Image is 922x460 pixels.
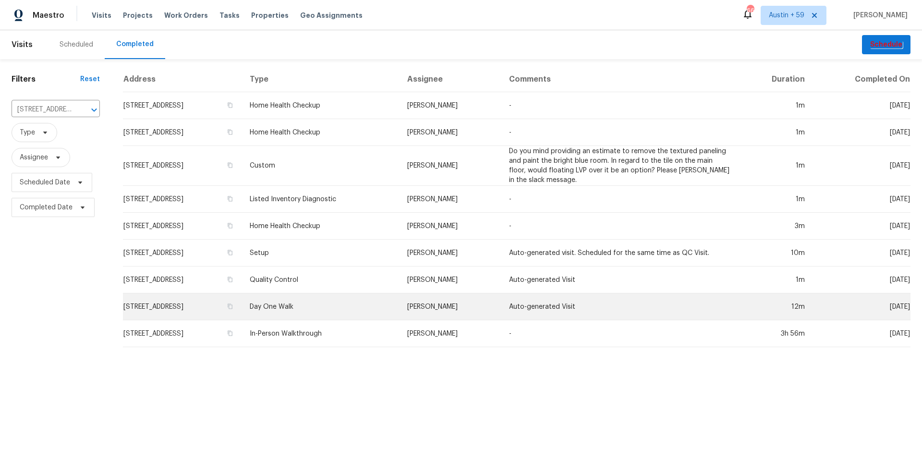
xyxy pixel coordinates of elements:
[242,67,400,92] th: Type
[123,240,242,266] td: [STREET_ADDRESS]
[738,92,813,119] td: 1m
[501,320,738,347] td: -
[738,240,813,266] td: 10m
[400,146,501,186] td: [PERSON_NAME]
[242,213,400,240] td: Home Health Checkup
[400,293,501,320] td: [PERSON_NAME]
[813,213,910,240] td: [DATE]
[92,11,111,20] span: Visits
[20,128,35,137] span: Type
[501,213,738,240] td: -
[501,293,738,320] td: Auto-generated Visit
[738,213,813,240] td: 3m
[400,266,501,293] td: [PERSON_NAME]
[60,40,93,49] div: Scheduled
[123,293,242,320] td: [STREET_ADDRESS]
[123,11,153,20] span: Projects
[20,203,73,212] span: Completed Date
[123,186,242,213] td: [STREET_ADDRESS]
[87,103,101,117] button: Open
[164,11,208,20] span: Work Orders
[242,240,400,266] td: Setup
[242,119,400,146] td: Home Health Checkup
[400,186,501,213] td: [PERSON_NAME]
[501,92,738,119] td: -
[738,186,813,213] td: 1m
[226,194,234,203] button: Copy Address
[226,161,234,169] button: Copy Address
[226,221,234,230] button: Copy Address
[813,67,910,92] th: Completed On
[400,119,501,146] td: [PERSON_NAME]
[123,92,242,119] td: [STREET_ADDRESS]
[80,74,100,84] div: Reset
[747,6,753,15] div: 664
[400,92,501,119] td: [PERSON_NAME]
[226,248,234,257] button: Copy Address
[123,67,242,92] th: Address
[226,101,234,109] button: Copy Address
[123,266,242,293] td: [STREET_ADDRESS]
[813,320,910,347] td: [DATE]
[226,128,234,136] button: Copy Address
[242,92,400,119] td: Home Health Checkup
[33,11,64,20] span: Maestro
[813,266,910,293] td: [DATE]
[813,240,910,266] td: [DATE]
[813,293,910,320] td: [DATE]
[501,186,738,213] td: -
[738,67,813,92] th: Duration
[501,67,738,92] th: Comments
[769,11,804,20] span: Austin + 59
[400,240,501,266] td: [PERSON_NAME]
[501,266,738,293] td: Auto-generated Visit
[242,146,400,186] td: Custom
[400,67,501,92] th: Assignee
[738,293,813,320] td: 12m
[242,320,400,347] td: In-Person Walkthrough
[738,119,813,146] td: 1m
[226,329,234,338] button: Copy Address
[12,102,73,117] input: Search for an address...
[813,186,910,213] td: [DATE]
[870,41,903,48] em: Schedule
[738,266,813,293] td: 1m
[12,34,33,55] span: Visits
[738,320,813,347] td: 3h 56m
[300,11,363,20] span: Geo Assignments
[12,74,80,84] h1: Filters
[400,320,501,347] td: [PERSON_NAME]
[400,213,501,240] td: [PERSON_NAME]
[251,11,289,20] span: Properties
[738,146,813,186] td: 1m
[501,119,738,146] td: -
[123,146,242,186] td: [STREET_ADDRESS]
[242,266,400,293] td: Quality Control
[20,178,70,187] span: Scheduled Date
[242,293,400,320] td: Day One Walk
[123,213,242,240] td: [STREET_ADDRESS]
[242,186,400,213] td: Listed Inventory Diagnostic
[813,92,910,119] td: [DATE]
[226,302,234,311] button: Copy Address
[20,153,48,162] span: Assignee
[813,146,910,186] td: [DATE]
[501,240,738,266] td: Auto-generated visit. Scheduled for the same time as QC Visit.
[849,11,908,20] span: [PERSON_NAME]
[226,275,234,284] button: Copy Address
[123,119,242,146] td: [STREET_ADDRESS]
[862,35,910,55] button: Schedule
[116,39,154,49] div: Completed
[501,146,738,186] td: Do you mind providing an estimate to remove the textured paneling and paint the bright blue room....
[123,320,242,347] td: [STREET_ADDRESS]
[219,12,240,19] span: Tasks
[813,119,910,146] td: [DATE]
